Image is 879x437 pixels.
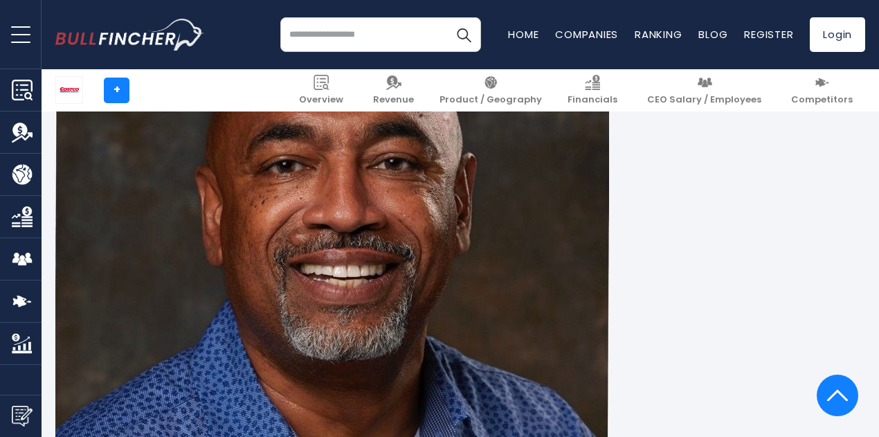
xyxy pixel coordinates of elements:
a: Blog [698,27,727,42]
img: bullfincher logo [55,19,204,51]
span: Product / Geography [439,94,542,106]
a: Home [508,27,538,42]
img: COST logo [56,77,82,103]
a: Ranking [635,27,682,42]
a: Go to homepage [55,19,204,51]
a: CEO Salary / Employees [639,69,770,112]
a: Revenue [365,69,422,112]
a: Competitors [783,69,861,112]
a: Login [810,17,865,52]
span: CEO Salary / Employees [647,94,761,106]
span: Financials [568,94,617,106]
a: Product / Geography [431,69,550,112]
span: Overview [299,94,343,106]
a: Financials [559,69,626,112]
a: Register [744,27,793,42]
button: Search [446,17,481,52]
a: + [104,78,129,103]
a: Companies [555,27,618,42]
span: Revenue [373,94,414,106]
span: Competitors [791,94,853,106]
a: Overview [291,69,352,112]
